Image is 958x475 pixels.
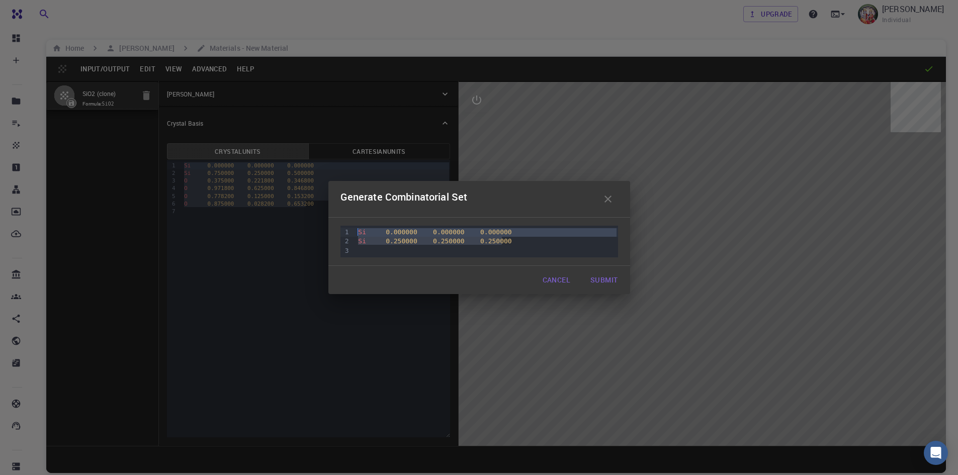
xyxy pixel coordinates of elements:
span: 0.000000 [386,228,417,236]
span: Si [358,228,366,236]
span: 0.000000 [480,228,512,236]
span: 0.000000 [433,228,465,236]
div: Open Intercom Messenger [924,441,948,465]
span: 0.250000 [433,237,465,245]
span: Si [358,237,366,245]
span: Support [20,7,56,16]
button: Submit [582,270,626,290]
button: Cancel [535,270,578,290]
span: 0.250000 [386,237,417,245]
div: 2 [340,237,351,246]
h6: Generate Combinatorial Set [340,189,468,209]
div: 3 [340,246,351,255]
span: 0.250000 [480,237,512,245]
div: 1 [340,228,351,237]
